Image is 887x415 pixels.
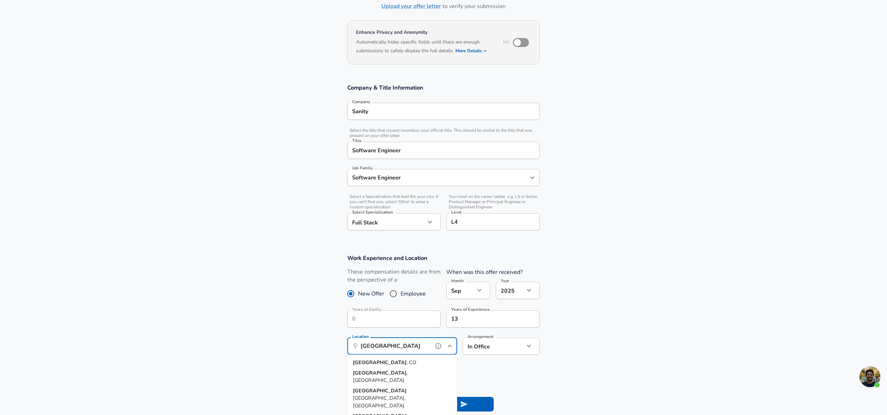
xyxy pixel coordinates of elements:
label: Title [352,139,361,143]
div: In Office [463,338,514,355]
button: Open [528,173,537,183]
label: When was this offer received? [446,268,523,276]
span: Your level on the career ladder. e.g. L3 or Senior Product Manager or Principal Engineer or Disti... [446,194,540,210]
label: Select Specialization [352,210,393,214]
h6: to verify your submission [347,1,540,11]
label: Location [352,335,369,339]
div: Full Stack [347,213,425,230]
strong: [GEOGRAPHIC_DATA] [353,387,407,394]
div: Sep [446,282,475,299]
a: Upload your offer letter [381,2,441,10]
span: , [GEOGRAPHIC_DATA] [353,369,408,384]
label: Month [451,279,463,283]
input: 7 [446,310,524,328]
h3: Work Experience and Location [347,254,540,262]
h3: Company & Title Information [347,84,540,92]
strong: [GEOGRAPHIC_DATA] [353,369,407,376]
strong: [GEOGRAPHIC_DATA] [353,359,407,366]
span: [GEOGRAPHIC_DATA], [GEOGRAPHIC_DATA] [353,394,405,409]
input: Software Engineer [350,145,537,156]
span: Employee [401,290,426,298]
button: Close [445,341,455,351]
input: Google [350,106,537,117]
label: Company [352,100,370,104]
label: Job Family [352,166,373,170]
span: Select a Specialization that best fits your role. If you can't find one, select 'Other' to enter ... [347,194,441,210]
button: More Details [455,46,487,56]
input: 0 [347,310,425,328]
label: Years at Sanity [352,307,381,312]
span: New Offer [358,290,384,298]
button: help [433,341,443,351]
input: L3 [449,216,537,227]
div: 2025 [496,282,524,299]
span: Select the title that closest resembles your official title. This should be similar to the title ... [347,128,540,138]
label: These compensation details are from the perspective of a: [347,268,441,284]
h6: Automatically hides specific fields until there are enough submissions to safely display the full... [356,38,494,56]
h4: Enhance Privacy and Anonymity [356,29,494,36]
label: Years of Experience [451,307,490,312]
span: No [503,39,509,45]
input: Software Engineer [350,172,526,183]
div: Open chat [859,366,880,387]
label: Level [451,210,462,214]
label: Arrangement [468,335,493,339]
span: , CO [407,359,416,366]
label: Year [501,279,509,283]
